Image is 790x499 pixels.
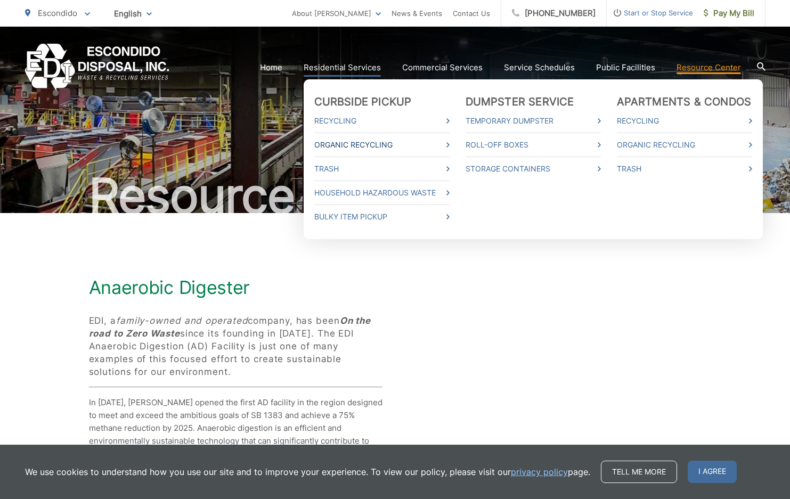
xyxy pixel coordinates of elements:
span: Escondido [38,8,77,18]
a: News & Events [392,7,442,20]
a: Tell me more [601,461,677,483]
a: Curbside Pickup [314,95,412,108]
a: Storage Containers [466,162,601,175]
a: Commercial Services [402,61,483,74]
em: family-owned and operated [116,315,248,326]
a: Temporary Dumpster [466,114,601,127]
h2: Resource Center [25,169,765,223]
a: Resource Center [677,61,741,74]
a: EDCD logo. Return to the homepage. [25,44,169,91]
a: Organic Recycling [314,138,450,151]
a: Trash [617,162,752,175]
h1: Anaerobic Digester [89,277,250,298]
a: Recycling [617,114,752,127]
a: Service Schedules [504,61,575,74]
a: Public Facilities [596,61,655,74]
a: Contact Us [453,7,490,20]
p: In [DATE], [PERSON_NAME] opened the first AD facility in the region designed to meet and exceed t... [89,396,382,486]
p: EDI, a company, has been since its founding in [DATE]. The EDI Anaerobic Digestion (AD) Facility ... [89,314,382,378]
a: Roll-Off Boxes [466,138,601,151]
iframe: AD Video Phase 2 EDCO [408,314,702,479]
a: privacy policy [511,465,568,478]
p: We use cookies to understand how you use our site and to improve your experience. To view our pol... [25,465,590,478]
span: English [106,4,160,23]
a: Household Hazardous Waste [314,186,450,199]
a: Home [260,61,282,74]
a: Organic Recycling [617,138,752,151]
a: Residential Services [304,61,381,74]
a: Recycling [314,114,450,127]
a: About [PERSON_NAME] [292,7,381,20]
a: Bulky Item Pickup [314,210,450,223]
a: Apartments & Condos [617,95,752,108]
a: Trash [314,162,450,175]
a: Dumpster Service [466,95,574,108]
span: Pay My Bill [704,7,754,20]
span: I agree [688,461,737,483]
